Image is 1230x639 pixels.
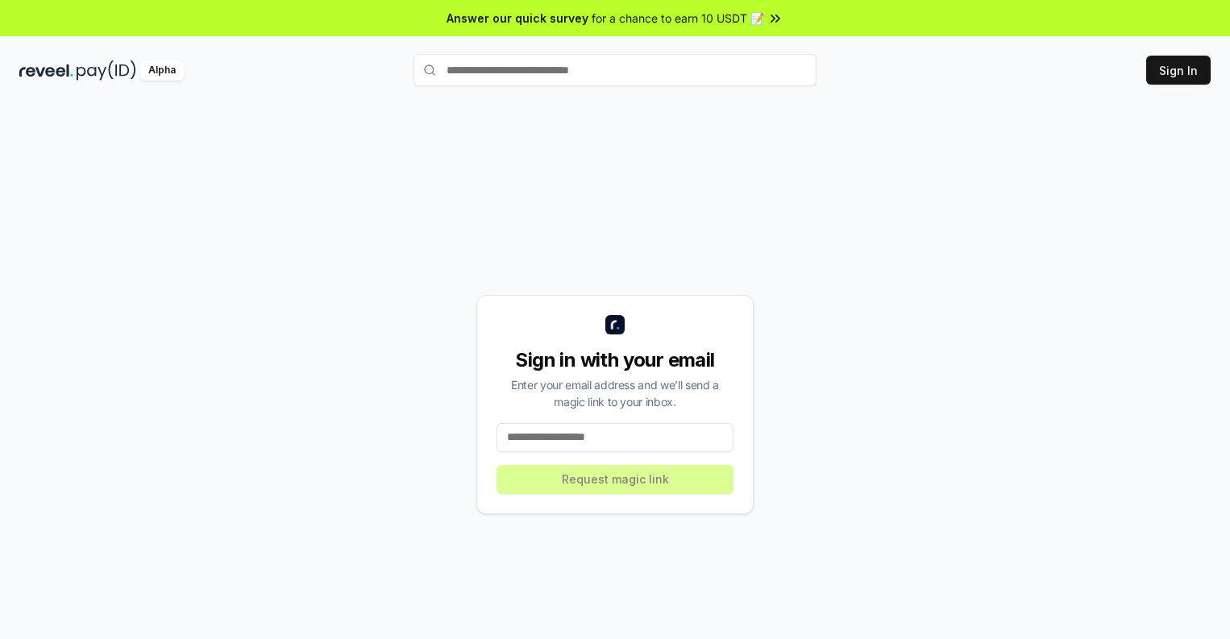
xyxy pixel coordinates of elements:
[605,315,625,334] img: logo_small
[592,10,764,27] span: for a chance to earn 10 USDT 📝
[19,60,73,81] img: reveel_dark
[1146,56,1211,85] button: Sign In
[497,376,733,410] div: Enter your email address and we’ll send a magic link to your inbox.
[77,60,136,81] img: pay_id
[139,60,185,81] div: Alpha
[447,10,588,27] span: Answer our quick survey
[497,347,733,373] div: Sign in with your email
